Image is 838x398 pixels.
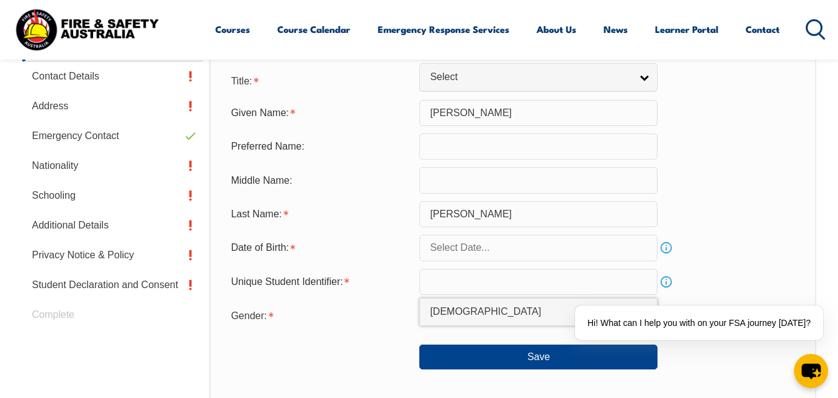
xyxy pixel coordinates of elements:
[277,14,350,44] a: Course Calendar
[575,305,823,340] div: Hi! What can I help you with on your FSA journey [DATE]?
[430,305,623,319] span: [DEMOGRAPHIC_DATA]
[657,273,675,291] a: Info
[221,202,419,226] div: Last Name is required.
[22,121,203,151] a: Emergency Contact
[537,14,576,44] a: About Us
[22,181,203,210] a: Schooling
[22,151,203,181] a: Nationality
[221,135,419,158] div: Preferred Name:
[221,302,419,327] div: Gender is required.
[22,240,203,270] a: Privacy Notice & Policy
[221,236,419,260] div: Date of Birth is required.
[419,269,657,295] input: 10 Characters no 1, 0, O or I
[215,14,250,44] a: Courses
[22,61,203,91] a: Contact Details
[746,14,780,44] a: Contact
[221,101,419,125] div: Given Name is required.
[419,235,657,261] input: Select Date...
[655,14,718,44] a: Learner Portal
[419,345,657,369] button: Save
[22,210,203,240] a: Additional Details
[221,270,419,294] div: Unique Student Identifier is required.
[221,68,419,93] div: Title is required.
[657,239,675,256] a: Info
[604,14,628,44] a: News
[231,76,252,86] span: Title:
[794,354,828,388] button: chat-button
[231,310,267,321] span: Gender:
[378,14,509,44] a: Emergency Response Services
[430,71,631,84] span: Select
[221,168,419,192] div: Middle Name:
[22,91,203,121] a: Address
[22,270,203,300] a: Student Declaration and Consent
